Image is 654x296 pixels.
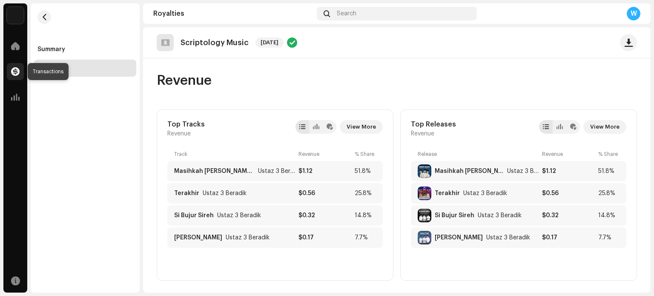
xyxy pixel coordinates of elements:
img: de0d2825-999c-4937-b35a-9adca56ee094 [7,7,24,24]
div: Royalties [153,10,313,17]
div: W [627,7,640,20]
span: Revenue [157,72,212,89]
div: Jemari Lima [486,234,530,241]
div: $0.32 [298,212,351,219]
span: Revenue [411,130,434,137]
span: [DATE] [255,37,284,48]
span: View More [347,118,376,135]
img: 885c3242-b649-4117-8af0-b3a65b91f611 [418,209,431,222]
div: Jemari Lima [435,234,483,241]
div: % Share [598,151,620,158]
span: View More [590,118,620,135]
button: View More [583,120,626,134]
div: Terakhir [174,190,199,197]
div: 51.8% [355,168,376,175]
img: 7516c971-deb6-4b38-aea8-fb7c680d6487 [418,187,431,200]
button: View More [340,120,383,134]
div: % Share [355,151,376,158]
div: Si Bujur Sireh [217,212,261,219]
span: Revenue [167,130,191,137]
div: 25.8% [355,190,376,197]
div: Release [418,151,539,158]
div: $0.17 [542,234,595,241]
re-m-nav-item: Summary [34,41,136,58]
div: Masihkah Tuan Ingat [258,168,295,175]
div: Track [174,151,295,158]
div: 51.8% [598,168,620,175]
div: 14.8% [598,212,620,219]
div: 14.8% [355,212,376,219]
div: $1.12 [298,168,351,175]
div: Si Bujur Sireh [435,212,474,219]
div: $0.56 [298,190,351,197]
re-m-nav-item: Analytics [34,60,136,77]
div: Si Bujur Sireh [174,212,214,219]
div: Si Bujur Sireh [478,212,522,219]
div: Jemari Lima [226,234,270,241]
p: Scriptology Music [181,38,249,47]
div: Masihkah Tuan Ingat [507,168,539,175]
div: Masihkah Tuan Ingat [435,168,504,175]
div: Masihkah Tuan Ingat [174,168,255,175]
div: Top Releases [411,120,456,129]
div: $0.32 [542,212,595,219]
div: $0.17 [298,234,351,241]
div: 25.8% [598,190,620,197]
div: Jemari Lima [174,234,222,241]
div: 7.7% [355,234,376,241]
img: 1955753f-fc74-4e23-90e9-bac5f64e6689 [418,231,431,244]
div: Summary [37,46,65,53]
div: $0.56 [542,190,595,197]
div: Revenue [542,151,595,158]
img: 5043e3a7-fd83-4e1f-8deb-5916b877dd51 [418,164,431,178]
div: Terakhir [435,190,460,197]
div: Analytics [37,65,66,72]
div: Revenue [298,151,351,158]
div: Terakhir [203,190,247,197]
div: 7.7% [598,234,620,241]
span: Search [337,10,356,17]
div: Terakhir [463,190,507,197]
div: $1.12 [542,168,595,175]
div: Top Tracks [167,120,205,129]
